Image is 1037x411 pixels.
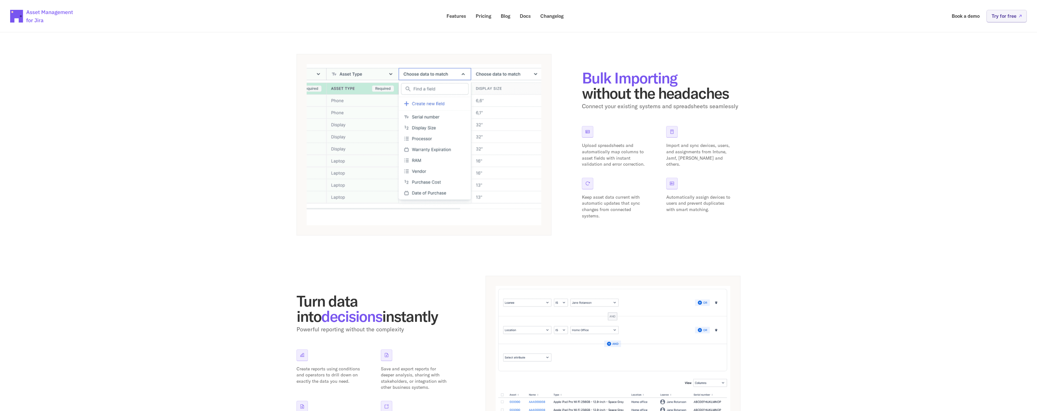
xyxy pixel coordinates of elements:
[297,293,455,324] h2: Turn data into instantly
[582,194,649,219] p: Keep asset data current with automatic updates that sync changes from connected systems.
[381,366,447,391] p: Save and export reports for deeper analysis, sharing with stakeholders, or integration with other...
[321,307,382,326] span: decisions
[442,10,471,22] a: Features
[952,14,980,18] p: Book a demo
[297,366,363,385] p: Create reports using conditions and operators to drill down on exactly the data you need.
[307,64,541,225] img: App
[582,102,740,111] p: Connect your existing systems and spreadsheets seamlessly
[987,10,1027,22] a: Try for free
[582,143,649,167] p: Upload spreadsheets and automatically map columns to asset fields with instant validation and err...
[666,143,733,167] p: Import and sync devices, users, and assignments from Intune, Jamf, [PERSON_NAME] and others.
[501,14,510,18] p: Blog
[520,14,531,18] p: Docs
[582,70,740,101] h2: without the headaches
[447,14,466,18] p: Features
[297,325,455,334] p: Powerful reporting without the complexity
[476,14,491,18] p: Pricing
[496,10,515,22] a: Blog
[536,10,568,22] a: Changelog
[947,10,984,22] a: Book a demo
[582,68,677,87] span: Bulk Importing
[515,10,535,22] a: Docs
[540,14,564,18] p: Changelog
[666,194,733,213] p: Automatically assign devices to users and prevent duplicates with smart matching.
[471,10,496,22] a: Pricing
[992,14,1016,18] p: Try for free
